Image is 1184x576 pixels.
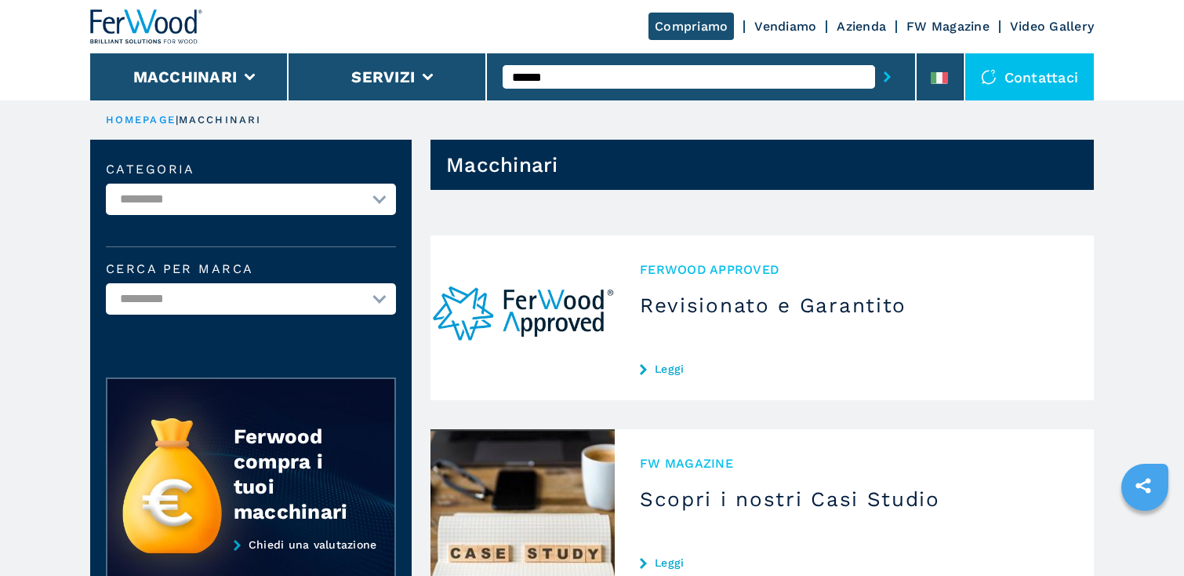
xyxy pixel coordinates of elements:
[133,67,238,86] button: Macchinari
[981,69,997,85] img: Contattaci
[430,235,615,400] img: Revisionato e Garantito
[640,363,1069,375] a: Leggi
[179,113,261,127] p: macchinari
[234,424,364,524] div: Ferwood compra i tuoi macchinari
[640,556,1069,569] a: Leggi
[965,53,1095,100] div: Contattaci
[640,454,1069,472] span: FW MAGAZINE
[640,293,1069,318] h3: Revisionato e Garantito
[640,261,1069,279] span: Ferwood Approved
[446,152,558,177] h1: Macchinari
[176,114,179,126] span: |
[875,59,899,95] button: submit-button
[106,114,176,126] a: HOMEPAGE
[106,163,396,176] label: Categoria
[1117,505,1172,564] iframe: Chat
[837,19,886,34] a: Azienda
[648,13,734,40] a: Compriamo
[106,263,396,275] label: Cerca per marca
[1010,19,1094,34] a: Video Gallery
[906,19,990,34] a: FW Magazine
[754,19,816,34] a: Vendiamo
[90,9,203,44] img: Ferwood
[640,487,1069,512] h3: Scopri i nostri Casi Studio
[1124,466,1163,505] a: sharethis
[351,67,415,86] button: Servizi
